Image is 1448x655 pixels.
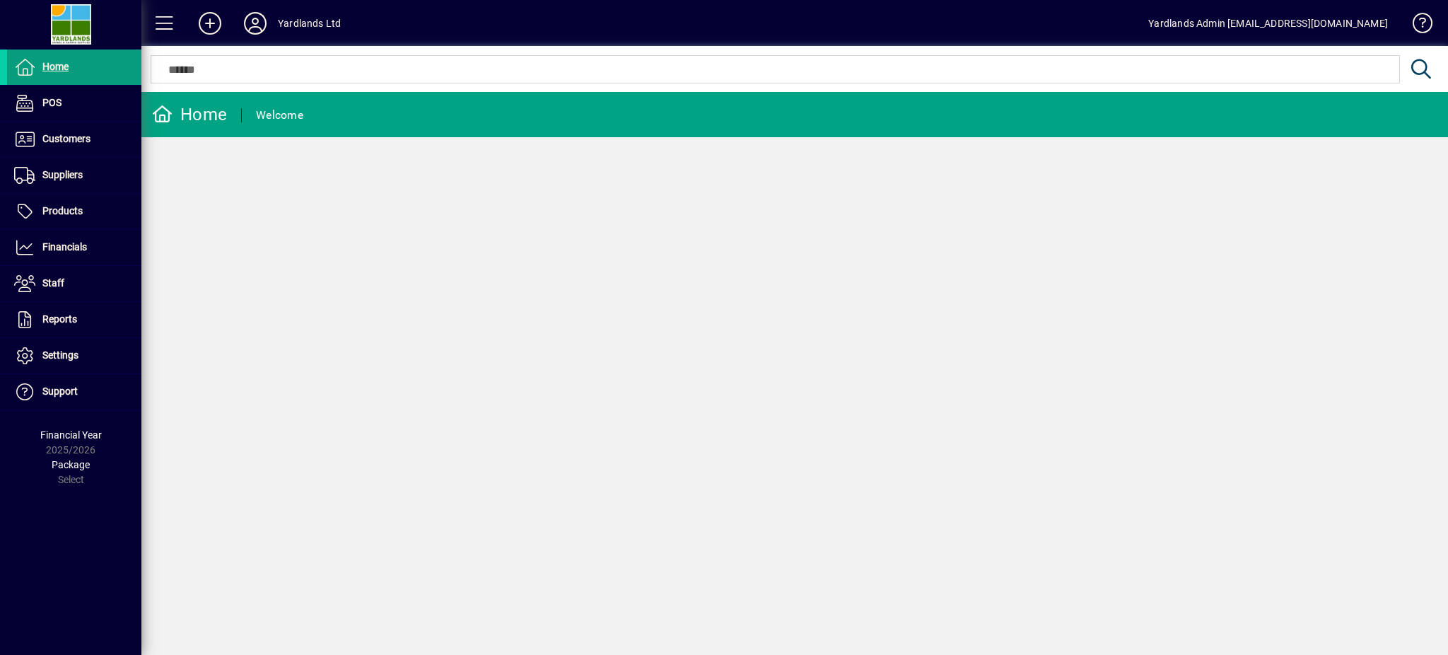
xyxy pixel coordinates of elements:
div: Home [152,103,227,126]
a: Suppliers [7,158,141,193]
span: Customers [42,133,90,144]
a: Settings [7,338,141,373]
a: POS [7,86,141,121]
button: Add [187,11,233,36]
span: Package [52,459,90,470]
span: Settings [42,349,78,361]
a: Staff [7,266,141,301]
button: Profile [233,11,278,36]
a: Support [7,374,141,410]
span: Suppliers [42,169,83,180]
div: Welcome [256,104,303,127]
span: POS [42,97,62,108]
span: Financial Year [40,429,102,441]
span: Home [42,61,69,72]
a: Knowledge Base [1402,3,1430,49]
div: Yardlands Ltd [278,12,341,35]
div: Yardlands Admin [EMAIL_ADDRESS][DOMAIN_NAME] [1148,12,1388,35]
span: Financials [42,241,87,253]
a: Financials [7,230,141,265]
a: Customers [7,122,141,157]
a: Reports [7,302,141,337]
span: Products [42,205,83,216]
a: Products [7,194,141,229]
span: Reports [42,313,77,325]
span: Staff [42,277,64,289]
span: Support [42,386,78,397]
